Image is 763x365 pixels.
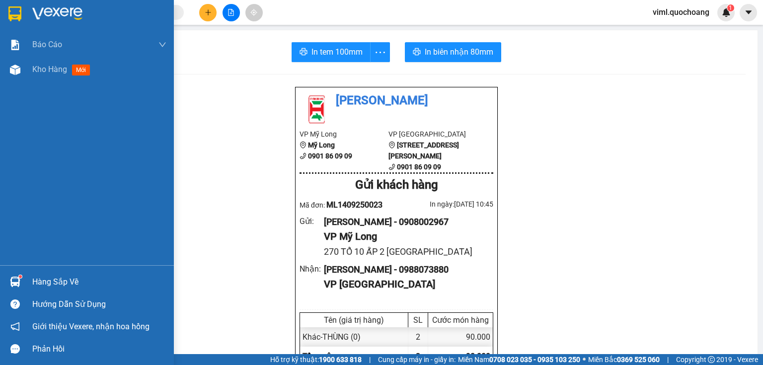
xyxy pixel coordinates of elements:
li: [PERSON_NAME] [300,91,493,110]
span: 1 [729,4,732,11]
button: caret-down [740,4,757,21]
span: ML1409250023 [326,200,382,210]
button: file-add [223,4,240,21]
span: | [369,354,371,365]
span: file-add [228,9,234,16]
b: 0901 86 09 09 [397,163,441,171]
span: Tổng cộng [303,352,340,361]
div: 270 TỔ 10 ẤP 2 [GEOGRAPHIC_DATA] [324,245,485,259]
img: logo-vxr [8,6,21,21]
div: Gửi : [300,215,324,227]
button: more [370,42,390,62]
span: message [10,344,20,354]
div: VP Mỹ Long [324,229,485,244]
span: down [158,41,166,49]
img: icon-new-feature [722,8,731,17]
span: Giới thiệu Vexere, nhận hoa hồng [32,320,150,333]
span: Miền Nam [458,354,580,365]
span: printer [300,48,307,57]
span: Khác - THÙNG (0) [303,332,361,342]
span: environment [388,142,395,148]
div: [PERSON_NAME] - 0908002967 [324,215,485,229]
span: In biên nhận 80mm [425,46,493,58]
span: caret-down [744,8,753,17]
span: | [667,354,669,365]
span: mới [72,65,90,75]
span: question-circle [10,299,20,309]
span: printer [413,48,421,57]
span: more [371,46,389,59]
span: Kho hàng [32,65,67,74]
button: printerIn tem 100mm [292,42,371,62]
div: Phản hồi [32,342,166,357]
div: Mã đơn: [300,199,396,211]
div: Gửi khách hàng [300,176,493,195]
span: copyright [708,356,715,363]
span: phone [388,163,395,170]
div: Hướng dẫn sử dụng [32,297,166,312]
button: aim [245,4,263,21]
strong: 0369 525 060 [617,356,660,364]
span: aim [250,9,257,16]
div: Hàng sắp về [32,275,166,290]
strong: 0708 023 035 - 0935 103 250 [489,356,580,364]
span: notification [10,322,20,331]
span: Hỗ trợ kỹ thuật: [270,354,362,365]
span: Cung cấp máy in - giấy in: [378,354,456,365]
span: environment [300,142,306,148]
li: VP Mỹ Long [300,129,388,140]
div: [PERSON_NAME] - 0988073880 [324,263,485,277]
img: logo.jpg [300,91,334,126]
span: 90.000 [466,352,490,361]
b: Mỹ Long [308,141,335,149]
sup: 1 [727,4,734,11]
img: warehouse-icon [10,277,20,287]
div: 2 [408,327,428,347]
span: Miền Bắc [588,354,660,365]
div: 90.000 [428,327,493,347]
div: Tên (giá trị hàng) [303,315,405,325]
span: In tem 100mm [311,46,363,58]
img: warehouse-icon [10,65,20,75]
button: printerIn biên nhận 80mm [405,42,501,62]
span: viml.quochoang [645,6,717,18]
strong: 1900 633 818 [319,356,362,364]
div: VP [GEOGRAPHIC_DATA] [324,277,485,292]
span: plus [205,9,212,16]
span: 2 [416,352,420,361]
span: ⚪️ [583,358,586,362]
div: In ngày: [DATE] 10:45 [396,199,493,210]
button: plus [199,4,217,21]
img: solution-icon [10,40,20,50]
div: Cước món hàng [431,315,490,325]
div: Nhận : [300,263,324,275]
li: VP [GEOGRAPHIC_DATA] [388,129,477,140]
sup: 1 [19,275,22,278]
div: SL [411,315,425,325]
span: phone [300,152,306,159]
b: 0901 86 09 09 [308,152,352,160]
b: [STREET_ADDRESS][PERSON_NAME] [388,141,459,160]
span: Báo cáo [32,38,62,51]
